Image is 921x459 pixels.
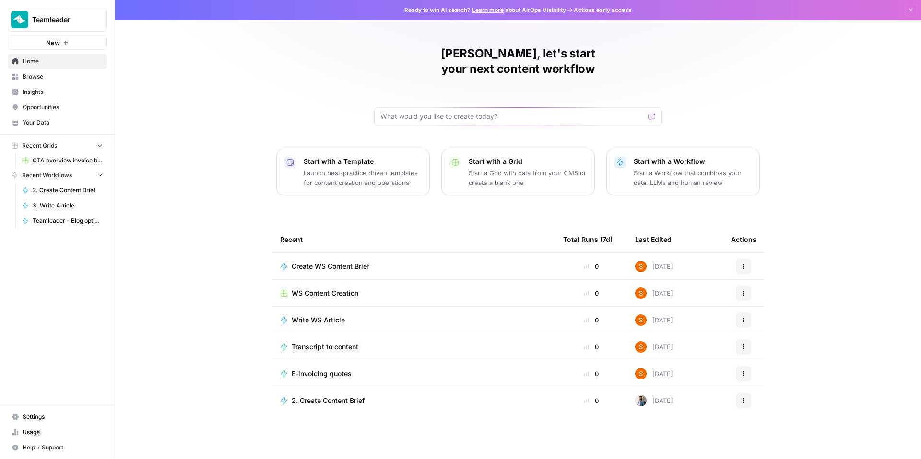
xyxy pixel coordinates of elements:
[635,261,673,272] div: [DATE]
[563,288,620,298] div: 0
[22,171,72,180] span: Recent Workflows
[280,342,548,352] a: Transcript to content
[374,46,662,77] h1: [PERSON_NAME], let's start your next content workflow
[635,341,673,353] div: [DATE]
[8,84,107,100] a: Insights
[280,226,548,252] div: Recent
[404,6,566,14] span: Ready to win AI search? about AirOps Visibility
[563,315,620,325] div: 0
[8,168,107,183] button: Recent Workflows
[33,156,103,165] span: CTA overview invoice blogs TL
[563,226,613,252] div: Total Runs (7d)
[8,440,107,455] button: Help + Support
[32,15,90,24] span: Teamleader
[8,138,107,153] button: Recent Grids
[8,425,107,440] a: Usage
[8,8,107,32] button: Workspace: Teamleader
[563,369,620,379] div: 0
[292,315,345,325] span: Write WS Article
[635,261,647,272] img: y5w7aucoxux127fbokselpcfhhxb
[469,168,587,187] p: Start a Grid with data from your CMS or create a blank one
[635,287,673,299] div: [DATE]
[292,369,352,379] span: E-invoicing quotes
[292,342,358,352] span: Transcript to content
[33,201,103,210] span: 3. Write Article
[635,395,673,406] div: [DATE]
[563,396,620,405] div: 0
[8,409,107,425] a: Settings
[23,103,103,112] span: Opportunities
[11,11,28,28] img: Teamleader Logo
[23,88,103,96] span: Insights
[635,226,672,252] div: Last Edited
[472,6,504,13] a: Learn more
[33,217,103,225] span: Teamleader - Blog optimalisatie voorstellen
[304,157,422,166] p: Start with a Template
[606,149,760,195] button: Start with a WorkflowStart a Workflow that combines your data, LLMs and human review
[22,141,57,150] span: Recent Grids
[23,413,103,421] span: Settings
[635,314,647,326] img: y5w7aucoxux127fbokselpcfhhxb
[280,315,548,325] a: Write WS Article
[292,288,358,298] span: WS Content Creation
[635,395,647,406] img: 542af2wjek5zirkck3dd1n2hljhm
[292,396,365,405] span: 2. Create Content Brief
[8,100,107,115] a: Opportunities
[380,112,644,121] input: What would you like to create today?
[280,288,548,298] a: WS Content Creation
[574,6,632,14] span: Actions early access
[563,262,620,271] div: 0
[23,428,103,436] span: Usage
[635,341,647,353] img: y5w7aucoxux127fbokselpcfhhxb
[635,368,673,379] div: [DATE]
[276,149,430,195] button: Start with a TemplateLaunch best-practice driven templates for content creation and operations
[280,369,548,379] a: E-invoicing quotes
[46,38,60,47] span: New
[18,153,107,168] a: CTA overview invoice blogs TL
[280,262,548,271] a: Create WS Content Brief
[635,368,647,379] img: y5w7aucoxux127fbokselpcfhhxb
[8,115,107,130] a: Your Data
[280,396,548,405] a: 2. Create Content Brief
[563,342,620,352] div: 0
[23,57,103,66] span: Home
[634,168,752,187] p: Start a Workflow that combines your data, LLMs and human review
[8,54,107,69] a: Home
[23,118,103,127] span: Your Data
[635,314,673,326] div: [DATE]
[304,168,422,187] p: Launch best-practice driven templates for content creation and operations
[634,157,752,166] p: Start with a Workflow
[23,72,103,81] span: Browse
[18,198,107,213] a: 3. Write Article
[8,35,107,50] button: New
[731,226,756,252] div: Actions
[441,149,595,195] button: Start with a GridStart a Grid with data from your CMS or create a blank one
[18,183,107,198] a: 2. Create Content Brief
[469,157,587,166] p: Start with a Grid
[292,262,369,271] span: Create WS Content Brief
[635,287,647,299] img: y5w7aucoxux127fbokselpcfhhxb
[18,213,107,229] a: Teamleader - Blog optimalisatie voorstellen
[8,69,107,84] a: Browse
[33,186,103,195] span: 2. Create Content Brief
[23,443,103,452] span: Help + Support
